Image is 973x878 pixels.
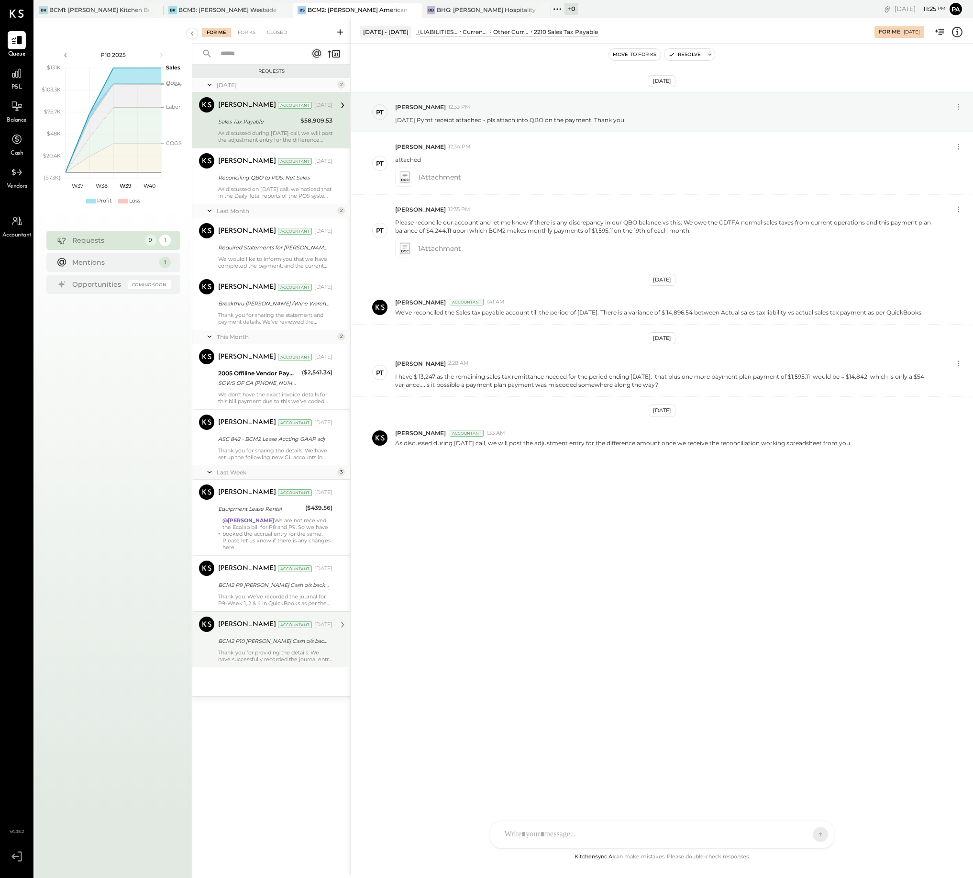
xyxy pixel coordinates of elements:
div: Accountant [278,158,312,165]
button: Resolve [664,49,705,60]
text: W37 [72,182,83,189]
p: attached [395,156,421,164]
div: 2210 Sales Tax Payable [534,28,598,36]
p: As discussed during [DATE] call, we will post the adjustment entry for the difference amount once... [395,439,851,447]
span: [PERSON_NAME] [395,429,446,437]
p: We've reconciled the Sales tax payable account till the period of [DATE]. There is a variance of ... [395,308,923,316]
span: 1:33 AM [486,429,505,437]
div: Reconciling QBO to POS: Net Sales [218,173,330,182]
div: [DATE] [649,405,675,416]
div: [DATE] [649,75,675,87]
div: We don't have the exact invoice details for this bill payment due to this we've coded this paymen... [218,391,332,405]
div: SGWS OF CA [PHONE_NUMBER] FL305-625-4171 [218,378,299,388]
div: [PERSON_NAME] [218,564,276,574]
div: 2005 Offiline Vendor Payments [218,369,299,378]
a: Accountant [0,212,33,240]
text: Occu... [166,79,182,86]
text: ($7.3K) [44,174,61,181]
text: $103.3K [42,86,61,93]
div: We would like to inform you that we have completed the payment, and the current balance for this ... [218,256,332,269]
p: [DATE] Pymt receipt attached - pls attach into QBO on the payment. Thank you [395,116,624,124]
div: [DATE] [314,283,332,291]
text: $131K [47,64,61,71]
div: copy link [883,4,892,14]
a: Balance [0,97,33,125]
div: Last Week [217,468,335,476]
text: COGS [166,140,182,146]
div: Thank you. We’ve recorded the journal for P9-Week 1, 2 & 4 in QuickBooks as per the provided docu... [218,593,332,607]
div: BR [39,6,48,14]
div: [PERSON_NAME] [218,418,276,428]
text: $48K [47,130,61,137]
span: 1 Attachment [418,168,461,187]
span: Vendors [7,182,27,191]
text: Labor [166,103,180,110]
div: [DATE] [314,565,332,573]
div: [DATE] [314,353,332,361]
div: [DATE] - [DATE] [360,26,411,38]
span: [PERSON_NAME] [395,205,446,214]
div: We are not received the Ecolab bill for P8 and P9. So we have booked the accrual entry for the sa... [222,517,332,551]
span: [PERSON_NAME] [395,143,446,151]
span: 12:35 PM [448,206,470,214]
div: Sales Tax Payable [218,117,298,126]
div: Accountant [278,565,312,572]
div: Accountant [278,621,312,628]
a: P&L [0,64,33,92]
text: W40 [143,182,155,189]
div: [PERSON_NAME] [218,101,276,110]
div: 1 [159,235,171,246]
div: + 0 [564,3,578,15]
div: Accountant [278,354,312,360]
div: ($439.56) [305,503,332,513]
div: LIABILITIES AND EQUITY [420,28,458,36]
span: 1 Attachment [418,239,461,258]
text: W39 [119,182,131,189]
div: [PERSON_NAME] [218,620,276,630]
div: Accountant [450,430,484,437]
div: Current Liabilities [463,28,488,36]
div: P10 2025 [73,51,154,59]
div: Last Month [217,207,335,215]
div: [DATE] [314,419,332,427]
div: BCM1: [PERSON_NAME] Kitchen Bar Market [49,6,149,14]
div: Mentions [72,258,155,267]
div: For Me [879,28,900,36]
div: Profit [97,197,111,205]
div: PT [376,108,384,117]
span: Cash [11,149,23,158]
span: 12:34 PM [448,143,471,151]
div: 9 [145,235,156,246]
div: Accountant [278,228,312,235]
span: [PERSON_NAME] [395,103,446,111]
div: Accountant [278,419,312,426]
div: [PERSON_NAME] [218,226,276,236]
span: 12:33 PM [448,103,470,111]
div: BCM2: [PERSON_NAME] American Cooking [308,6,408,14]
div: As discussed during [DATE] call, we will post the adjustment entry for the difference amount once... [218,130,332,143]
div: Thank you for sharing the statement and payment details. We’ve reviewed the Vendor Portal and sta... [218,312,332,325]
div: [PERSON_NAME] [218,282,276,292]
div: BCM3: [PERSON_NAME] Westside Grill [178,6,278,14]
div: [DATE] [314,227,332,235]
text: $20.4K [43,152,61,159]
div: Loss [129,197,140,205]
div: Closed [262,28,292,37]
div: Accountant [278,489,312,496]
text: W38 [95,182,107,189]
span: Accountant [2,231,32,240]
span: Queue [8,50,26,59]
div: [DATE] [314,158,332,165]
div: 2 [337,207,345,214]
button: Pa [948,1,963,17]
div: BR [168,6,177,14]
div: BS [298,6,306,14]
text: OPEX [166,80,181,87]
div: Other Current Liabilities [493,28,529,36]
div: BCM2 P10 [PERSON_NAME] Cash o/s backup [218,636,330,646]
div: [DATE] [895,4,946,13]
div: [DATE] [904,29,920,35]
div: As discussed on [DATE] call, we noticed that in the Daily Total reports of the POS system, the re... [218,186,332,199]
span: 2:28 AM [448,360,469,367]
a: Cash [0,130,33,158]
